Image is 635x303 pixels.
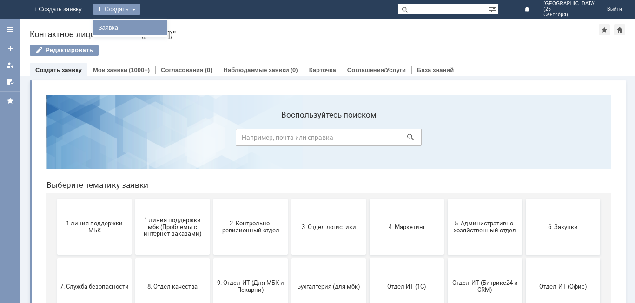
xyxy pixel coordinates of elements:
span: 2. Контрольно-ревизионный отдел [177,132,246,146]
div: Контактное лицо "Смоленск ([DATE])" [30,30,599,39]
span: 8. Отдел качества [99,195,168,202]
span: 1 линия поддержки МБК [21,132,90,146]
a: База знаний [417,66,454,73]
button: Отдел ИТ (1С) [331,171,405,227]
div: Сделать домашней страницей [614,24,625,35]
div: (1000+) [129,66,150,73]
span: 6. Закупки [489,136,558,143]
span: 4. Маркетинг [333,136,402,143]
button: Отдел-ИТ (Битрикс24 и CRM) [409,171,483,227]
span: не актуален [333,255,402,262]
a: Мои заявки [3,58,18,72]
button: Бухгалтерия (для мбк) [252,171,327,227]
span: (25 [543,7,596,12]
button: 1 линия поддержки МБК [18,112,93,167]
a: Соглашения/Услуги [347,66,406,73]
button: 8. Отдел качества [96,171,171,227]
button: 3. Отдел логистики [252,112,327,167]
span: Бухгалтерия (для мбк) [255,195,324,202]
span: Отдел-ИТ (Битрикс24 и CRM) [411,192,480,206]
label: Воспользуйтесь поиском [197,23,383,32]
a: Создать заявку [3,41,18,56]
button: 4. Маркетинг [331,112,405,167]
button: не актуален [331,231,405,286]
button: 2. Контрольно-ревизионный отдел [174,112,249,167]
span: Расширенный поиск [489,4,498,13]
input: Например, почта или справка [197,41,383,59]
button: 1 линия поддержки мбк (Проблемы с интернет-заказами) [96,112,171,167]
span: Финансовый отдел [21,255,90,262]
div: Добавить в избранное [599,24,610,35]
div: Создать [93,4,140,15]
span: [PERSON_NAME]. Услуги ИТ для МБК (оформляет L1) [255,248,324,269]
div: (0) [205,66,212,73]
button: Это соглашение не активно! [174,231,249,286]
div: (0) [291,66,298,73]
a: Карточка [309,66,336,73]
span: 5. Административно-хозяйственный отдел [411,132,480,146]
a: Согласования [161,66,204,73]
button: 5. Административно-хозяйственный отдел [409,112,483,167]
span: 7. Служба безопасности [21,195,90,202]
button: 7. Служба безопасности [18,171,93,227]
span: 9. Отдел-ИТ (Для МБК и Пекарни) [177,192,246,206]
a: Мои заявки [93,66,127,73]
button: Финансовый отдел [18,231,93,286]
span: Отдел-ИТ (Офис) [489,195,558,202]
span: 3. Отдел логистики [255,136,324,143]
span: [GEOGRAPHIC_DATA] [543,1,596,7]
a: Наблюдаемые заявки [224,66,289,73]
span: Сентября) [543,12,596,18]
header: Выберите тематику заявки [7,93,572,102]
a: Заявка [95,22,165,33]
span: Франчайзинг [99,255,168,262]
a: Мои согласования [3,74,18,89]
button: Отдел-ИТ (Офис) [487,171,561,227]
a: Создать заявку [35,66,82,73]
span: 1 линия поддержки мбк (Проблемы с интернет-заказами) [99,129,168,150]
button: 6. Закупки [487,112,561,167]
span: Это соглашение не активно! [177,251,246,265]
button: [PERSON_NAME]. Услуги ИТ для МБК (оформляет L1) [252,231,327,286]
span: Отдел ИТ (1С) [333,195,402,202]
button: Франчайзинг [96,231,171,286]
button: 9. Отдел-ИТ (Для МБК и Пекарни) [174,171,249,227]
